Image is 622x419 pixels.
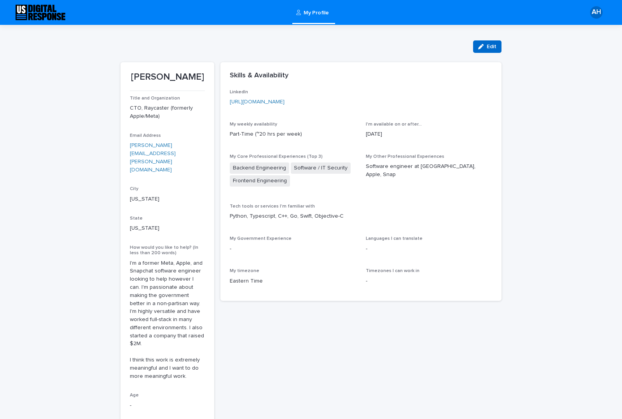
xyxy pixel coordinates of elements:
span: Backend Engineering [230,162,289,174]
button: Edit [473,40,501,53]
span: LinkedIn [230,90,248,94]
span: My weekly availability [230,122,277,127]
span: How would you like to help? (In less than 200 words) [130,245,198,255]
p: - [366,277,493,285]
p: [PERSON_NAME] [130,72,205,83]
span: My timezone [230,269,259,273]
span: Software / IT Security [291,162,351,174]
span: City [130,187,138,191]
span: My Government Experience [230,236,292,241]
p: [DATE] [366,130,493,138]
span: My Core Professional Experiences (Top 3) [230,154,323,159]
p: I'm a former Meta, Apple, and Snapchat software engineer looking to help however I can. I'm passi... [130,259,205,381]
p: [US_STATE] [130,224,205,232]
span: My Other Professional Experiences [366,154,444,159]
p: Software engineer at [GEOGRAPHIC_DATA], Apple, Snap [366,162,493,179]
span: Timezones I can work in [366,269,419,273]
p: Python, Typescript, C++, Go, Swift, Objective-C [230,212,492,220]
h2: Skills & Availability [230,72,288,80]
p: [US_STATE] [130,195,205,203]
span: Tech tools or services I'm familiar with [230,204,315,209]
a: [URL][DOMAIN_NAME] [230,99,285,105]
span: Languages I can translate [366,236,423,241]
span: Title and Organization [130,96,180,101]
p: - [130,402,205,410]
img: N0FYVoH1RkKBnLN4Nruq [16,5,65,20]
p: CTO, Raycaster (formerly Apple/Meta) [130,104,205,120]
span: Age [130,393,139,398]
a: [PERSON_NAME][EMAIL_ADDRESS][PERSON_NAME][DOMAIN_NAME] [130,143,176,172]
p: - [230,245,356,253]
span: Edit [487,44,496,49]
div: AH [590,6,603,19]
span: I'm available on or after... [366,122,422,127]
p: Part-Time (~20 hrs per week) [230,130,356,138]
p: Eastern Time [230,277,356,285]
span: Frontend Engineering [230,175,290,187]
span: State [130,216,143,221]
span: Email Address [130,133,161,138]
p: - [366,245,493,253]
